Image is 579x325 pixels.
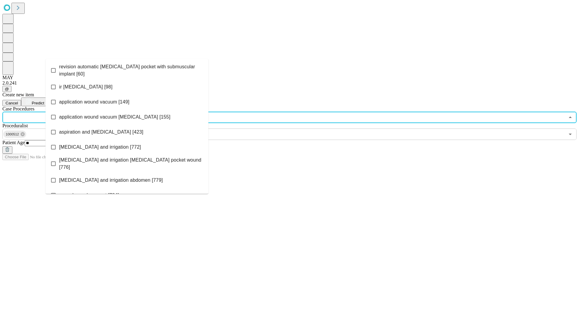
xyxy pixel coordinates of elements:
[2,80,577,86] div: 2.0.241
[59,83,112,91] span: ir [MEDICAL_DATA] [98]
[59,192,119,199] span: wound vac placement [784]
[59,113,170,121] span: application wound vacuum [MEDICAL_DATA] [155]
[566,130,574,138] button: Open
[59,63,204,78] span: revision automatic [MEDICAL_DATA] pocket with submuscular implant [60]
[59,144,141,151] span: [MEDICAL_DATA] and irrigation [772]
[2,123,28,128] span: Proceduralist
[21,97,49,106] button: Predict
[32,101,44,105] span: Predict
[3,131,26,138] div: 1000512
[3,131,21,138] span: 1000512
[59,98,129,106] span: application wound vacuum [149]
[2,140,25,145] span: Patient Age
[2,75,577,80] div: MAY
[566,113,574,122] button: Close
[59,128,143,136] span: aspiration and [MEDICAL_DATA] [423]
[5,87,9,91] span: @
[59,177,163,184] span: [MEDICAL_DATA] and irrigation abdomen [779]
[2,100,21,106] button: Cancel
[2,92,34,97] span: Create new item
[2,86,11,92] button: @
[59,156,204,171] span: [MEDICAL_DATA] and irrigation [MEDICAL_DATA] pocket wound [776]
[2,106,34,111] span: Scheduled Procedure
[5,101,18,105] span: Cancel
